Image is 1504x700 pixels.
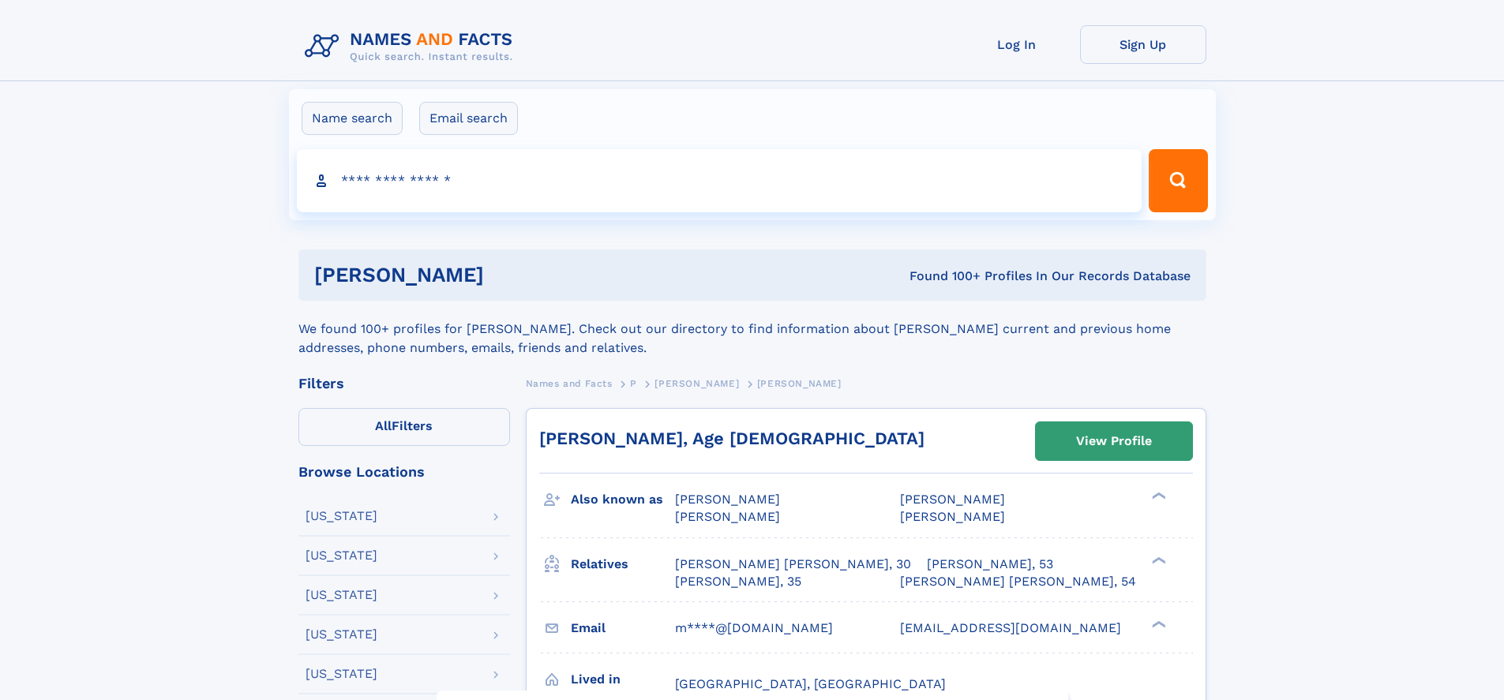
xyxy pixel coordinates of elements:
span: All [375,418,392,433]
h3: Email [571,615,675,642]
div: Filters [298,376,510,391]
label: Name search [302,102,403,135]
img: Logo Names and Facts [298,25,526,68]
span: [PERSON_NAME] [675,492,780,507]
div: ❯ [1148,619,1167,629]
div: We found 100+ profiles for [PERSON_NAME]. Check out our directory to find information about [PERS... [298,301,1206,357]
div: [US_STATE] [306,668,377,680]
span: [PERSON_NAME] [757,378,842,389]
label: Email search [419,102,518,135]
a: [PERSON_NAME] [PERSON_NAME], 54 [900,573,1136,590]
span: P [630,378,637,389]
input: search input [297,149,1142,212]
a: [PERSON_NAME], 53 [927,556,1053,573]
a: Sign Up [1080,25,1206,64]
h3: Relatives [571,551,675,578]
span: [PERSON_NAME] [900,509,1005,524]
a: Log In [954,25,1080,64]
span: [GEOGRAPHIC_DATA], [GEOGRAPHIC_DATA] [675,676,946,691]
a: View Profile [1036,422,1192,460]
span: [EMAIL_ADDRESS][DOMAIN_NAME] [900,620,1121,635]
h3: Also known as [571,486,675,513]
h1: [PERSON_NAME] [314,265,697,285]
a: [PERSON_NAME] [654,373,739,393]
div: ❯ [1148,555,1167,565]
a: [PERSON_NAME], 35 [675,573,801,590]
span: [PERSON_NAME] [654,378,739,389]
a: P [630,373,637,393]
div: [US_STATE] [306,589,377,601]
div: Browse Locations [298,465,510,479]
a: [PERSON_NAME] [PERSON_NAME], 30 [675,556,911,573]
h3: Lived in [571,666,675,693]
div: [US_STATE] [306,510,377,522]
button: Search Button [1149,149,1207,212]
a: Names and Facts [526,373,613,393]
div: [US_STATE] [306,549,377,562]
a: [PERSON_NAME], Age [DEMOGRAPHIC_DATA] [539,429,925,448]
div: Found 100+ Profiles In Our Records Database [696,268,1191,285]
span: [PERSON_NAME] [675,509,780,524]
span: [PERSON_NAME] [900,492,1005,507]
div: [US_STATE] [306,628,377,641]
div: View Profile [1076,423,1152,459]
label: Filters [298,408,510,446]
div: ❯ [1148,491,1167,501]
